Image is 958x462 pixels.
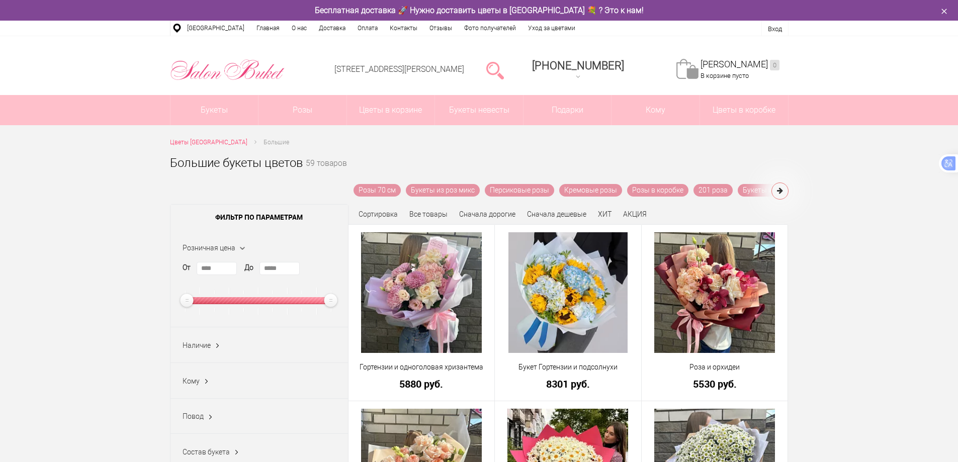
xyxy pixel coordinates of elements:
span: Фильтр по параметрам [170,205,348,230]
a: Сначала дорогие [459,210,515,218]
a: 5530 руб. [648,379,781,389]
a: Отзывы [423,21,458,36]
a: Доставка [313,21,352,36]
a: Уход за цветами [522,21,581,36]
span: Большие [264,139,289,146]
span: Повод [183,412,204,420]
a: Розы в коробке [627,184,688,197]
a: Оплата [352,21,384,36]
a: Цветы в коробке [700,95,788,125]
label: От [183,262,191,273]
a: 5880 руб. [355,379,488,389]
a: Подарки [524,95,612,125]
a: 201 роза [693,184,733,197]
span: В корзине пусто [701,72,749,79]
a: Кремовые розы [559,184,622,197]
a: 8301 руб. [501,379,635,389]
div: [PHONE_NUMBER] [532,59,624,72]
span: Кому [183,377,200,385]
span: Сортировка [359,210,398,218]
a: Букеты из роз микс [406,184,480,197]
img: Роза и орхидеи [654,232,775,353]
a: [STREET_ADDRESS][PERSON_NAME] [334,64,464,74]
a: Сначала дешевые [527,210,586,218]
a: [GEOGRAPHIC_DATA] [181,21,250,36]
a: Розы 70 см [354,184,401,197]
a: ХИТ [598,210,612,218]
span: Кому [612,95,700,125]
img: Гортензии и одноголовая хризантема [361,232,482,353]
small: 59 товаров [306,160,347,184]
span: Наличие [183,341,211,349]
a: Гортензии и одноголовая хризантема [355,362,488,373]
a: Цветы в корзине [347,95,435,125]
a: Букеты из 101 розы [738,184,813,197]
a: О нас [286,21,313,36]
span: Розничная цена [183,244,235,252]
a: Вход [768,25,782,33]
a: [PHONE_NUMBER] [526,56,630,84]
label: До [244,262,253,273]
a: Букеты [170,95,258,125]
span: Состав букета [183,448,230,456]
a: АКЦИЯ [623,210,647,218]
a: Фото получателей [458,21,522,36]
a: Розы [258,95,346,125]
a: Роза и орхидеи [648,362,781,373]
a: Главная [250,21,286,36]
span: Цветы [GEOGRAPHIC_DATA] [170,139,247,146]
ins: 0 [770,60,779,70]
img: Цветы Нижний Новгород [170,57,285,83]
a: Все товары [409,210,448,218]
div: Бесплатная доставка 🚀 Нужно доставить цветы в [GEOGRAPHIC_DATA] 💐 ? Это к нам! [162,5,796,16]
a: Персиковые розы [485,184,554,197]
img: Букет Гортензии и подсолнухи [508,232,628,353]
a: Букеты невесты [435,95,523,125]
a: Контакты [384,21,423,36]
a: Букет Гортензии и подсолнухи [501,362,635,373]
a: Цветы [GEOGRAPHIC_DATA] [170,137,247,148]
h1: Большие букеты цветов [170,154,303,172]
a: [PERSON_NAME] [701,59,779,70]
